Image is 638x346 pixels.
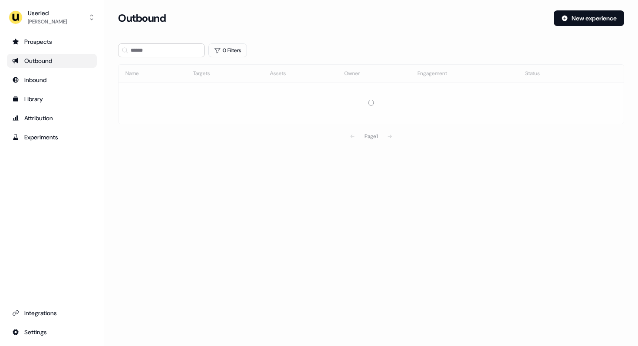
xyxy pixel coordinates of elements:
[118,12,166,25] h3: Outbound
[7,73,97,87] a: Go to Inbound
[7,54,97,68] a: Go to outbound experience
[12,309,92,317] div: Integrations
[208,43,247,57] button: 0 Filters
[7,306,97,320] a: Go to integrations
[12,56,92,65] div: Outbound
[7,35,97,49] a: Go to prospects
[7,111,97,125] a: Go to attribution
[28,9,67,17] div: Userled
[28,17,67,26] div: [PERSON_NAME]
[12,76,92,84] div: Inbound
[7,325,97,339] a: Go to integrations
[12,133,92,142] div: Experiments
[12,95,92,103] div: Library
[12,114,92,122] div: Attribution
[7,92,97,106] a: Go to templates
[7,130,97,144] a: Go to experiments
[12,37,92,46] div: Prospects
[12,328,92,336] div: Settings
[554,10,624,26] button: New experience
[7,7,97,28] button: Userled[PERSON_NAME]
